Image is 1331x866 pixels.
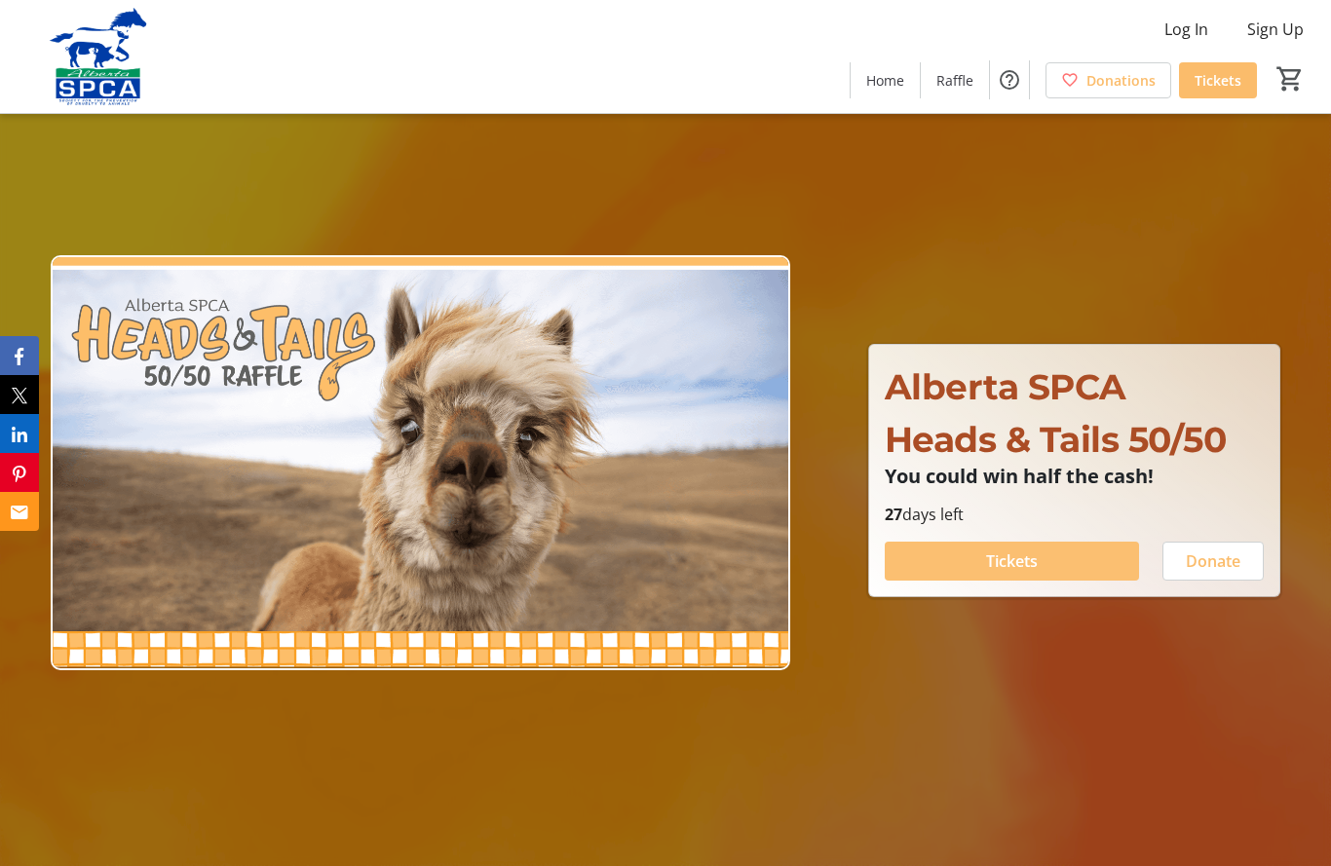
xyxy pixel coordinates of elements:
[885,365,1126,408] span: Alberta SPCA
[1149,14,1224,45] button: Log In
[990,60,1029,99] button: Help
[12,8,185,105] img: Alberta SPCA's Logo
[885,418,1227,461] span: Heads & Tails 50/50
[885,542,1139,581] button: Tickets
[885,466,1264,487] p: You could win half the cash!
[1162,542,1264,581] button: Donate
[1164,18,1208,41] span: Log In
[885,504,902,525] span: 27
[936,70,973,91] span: Raffle
[51,255,790,671] img: Campaign CTA Media Photo
[921,62,989,98] a: Raffle
[1273,61,1308,96] button: Cart
[1247,18,1304,41] span: Sign Up
[1232,14,1319,45] button: Sign Up
[1179,62,1257,98] a: Tickets
[1195,70,1241,91] span: Tickets
[1186,549,1240,573] span: Donate
[851,62,920,98] a: Home
[1046,62,1171,98] a: Donations
[986,549,1038,573] span: Tickets
[1086,70,1156,91] span: Donations
[885,503,1264,526] p: days left
[866,70,904,91] span: Home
